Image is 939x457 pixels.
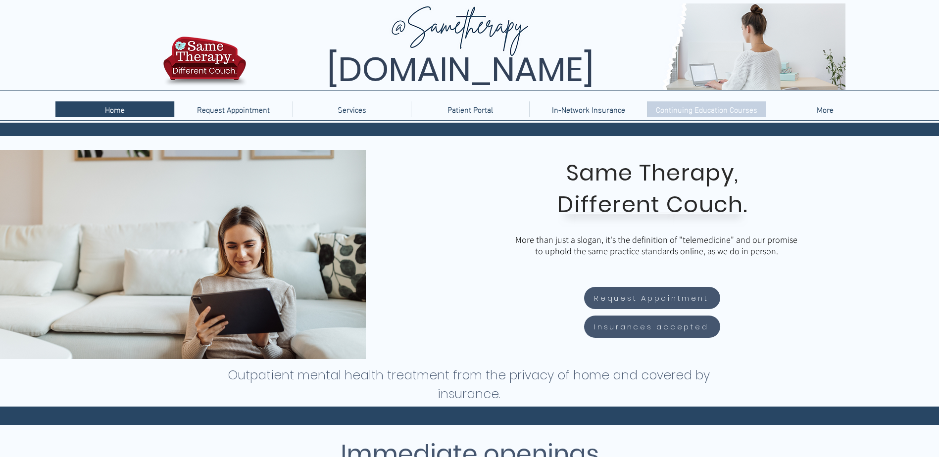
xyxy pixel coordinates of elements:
[557,189,747,220] span: Different Couch.
[192,101,275,117] p: Request Appointment
[55,101,884,117] nav: Site
[584,287,720,309] a: Request Appointment
[594,321,708,332] span: Insurances accepted
[566,157,739,188] span: Same Therapy,
[100,101,130,117] p: Home
[443,101,498,117] p: Patient Portal
[812,101,839,117] p: More
[411,101,529,117] a: Patient Portal
[651,101,762,117] p: Continuing Education Courses
[327,46,594,93] span: [DOMAIN_NAME]
[55,101,174,117] a: Home
[160,35,249,93] img: TBH.US
[513,234,800,257] p: More than just a slogan, it's the definition of "telemedicine" and our promise to uphold the same...
[547,101,630,117] p: In-Network Insurance
[529,101,647,117] a: In-Network Insurance
[584,316,720,338] a: Insurances accepted
[293,101,411,117] div: Services
[647,101,766,117] a: Continuing Education Courses
[174,101,293,117] a: Request Appointment
[227,366,711,404] h1: Outpatient mental health treatment from the privacy of home and covered by insurance.
[333,101,371,117] p: Services
[594,292,708,304] span: Request Appointment
[248,3,845,90] img: Same Therapy, Different Couch. TelebehavioralHealth.US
